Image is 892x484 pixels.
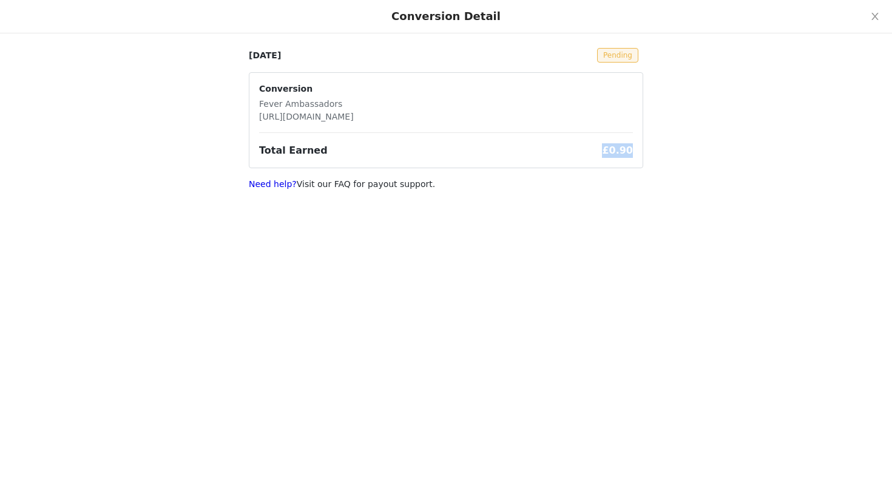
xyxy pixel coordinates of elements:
[249,178,643,191] p: Visit our FAQ for payout support.
[249,179,297,189] a: Need help?
[259,111,354,123] p: [URL][DOMAIN_NAME]
[249,49,281,62] p: [DATE]
[602,145,633,156] span: £0.90
[391,10,501,23] div: Conversion Detail
[259,98,354,111] p: Fever Ambassadors
[870,12,880,21] i: icon: close
[259,143,328,158] h3: Total Earned
[259,83,354,95] p: Conversion
[597,48,638,63] span: Pending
